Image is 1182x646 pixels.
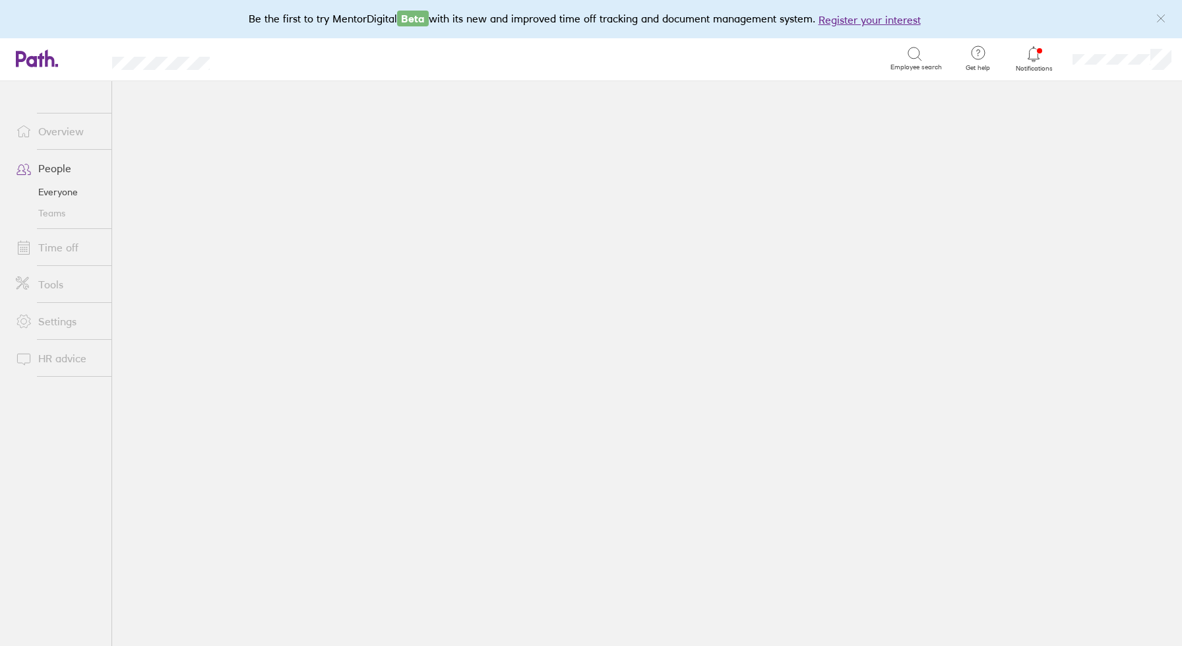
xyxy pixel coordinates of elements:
a: Settings [5,308,111,335]
a: Tools [5,271,111,298]
a: Everyone [5,181,111,203]
span: Notifications [1012,65,1055,73]
a: HR advice [5,345,111,371]
a: Teams [5,203,111,224]
span: Employee search [890,63,942,71]
a: Notifications [1012,45,1055,73]
button: Register your interest [819,12,921,28]
div: Be the first to try MentorDigital with its new and improved time off tracking and document manage... [249,11,934,28]
span: Get help [956,64,999,72]
a: People [5,155,111,181]
a: Overview [5,118,111,145]
a: Time off [5,234,111,261]
div: Search [245,52,279,64]
span: Beta [397,11,429,26]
